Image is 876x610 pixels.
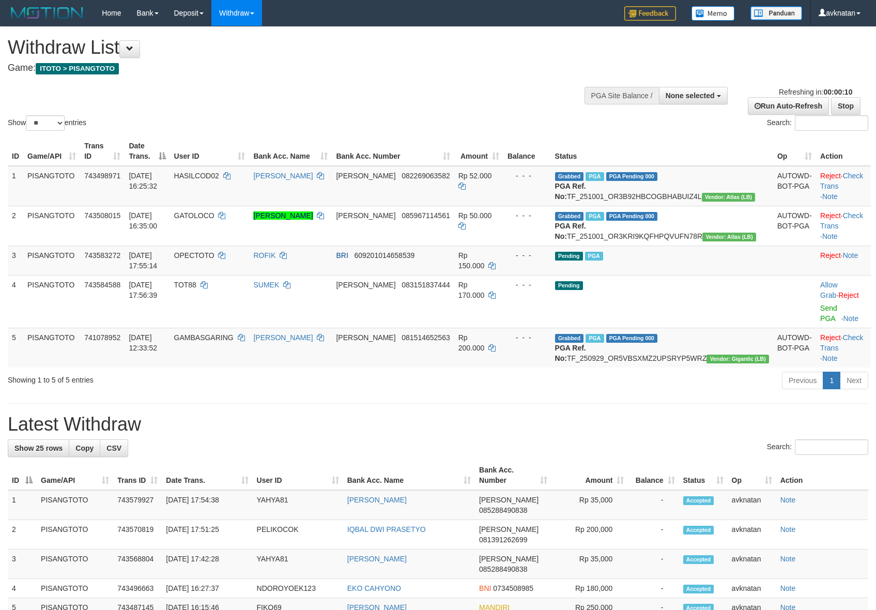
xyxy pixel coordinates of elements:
span: PGA Pending [606,172,658,181]
th: ID [8,136,23,166]
th: Action [776,461,868,490]
td: Rp 35,000 [551,490,628,520]
a: Reject [820,333,841,342]
span: Copy 081514652563 to clipboard [402,333,450,342]
span: Copy 085288490838 to clipboard [479,506,527,514]
img: Feedback.jpg [624,6,676,21]
th: Bank Acc. Number: activate to sort column ascending [332,136,454,166]
img: MOTION_logo.png [8,5,86,21]
h1: Latest Withdraw [8,414,868,435]
td: AUTOWD-BOT-PGA [773,328,816,368]
div: - - - [508,210,547,221]
span: Grabbed [555,334,584,343]
td: 2 [8,520,37,550]
a: 1 [823,372,840,389]
a: Reject [820,172,841,180]
a: Previous [782,372,823,389]
th: Action [816,136,871,166]
td: avknatan [728,490,776,520]
th: Op: activate to sort column ascending [728,461,776,490]
td: · [816,246,871,275]
a: Note [822,192,838,201]
td: avknatan [728,579,776,598]
span: Copy 085288490838 to clipboard [479,565,527,573]
span: Copy 082269063582 to clipboard [402,172,450,180]
a: Reject [838,291,859,299]
a: IQBAL DWI PRASETYO [347,525,426,533]
span: Marked by avkanya [586,212,604,221]
th: Amount: activate to sort column ascending [551,461,628,490]
a: EKO CAHYONO [347,584,401,592]
a: Copy [69,439,100,457]
span: 743498971 [84,172,120,180]
label: Search: [767,439,868,455]
td: PISANGTOTO [23,166,80,206]
td: [DATE] 16:27:37 [162,579,252,598]
td: 1 [8,490,37,520]
td: - [628,579,679,598]
a: Note [822,354,838,362]
span: Copy 0734508985 to clipboard [493,584,533,592]
td: - [628,550,679,579]
b: PGA Ref. No: [555,182,586,201]
td: · · [816,166,871,206]
span: Rp 50.000 [458,211,492,220]
span: PGA Pending [606,212,658,221]
span: 743584588 [84,281,120,289]
span: Copy [75,444,94,452]
label: Show entries [8,115,86,131]
span: BRI [336,251,348,260]
a: Reject [820,211,841,220]
td: 1 [8,166,23,206]
span: [DATE] 16:25:32 [129,172,157,190]
span: None selected [666,91,715,100]
span: GAMBASGARING [174,333,234,342]
span: [DATE] 17:55:14 [129,251,157,270]
span: Marked by avkdimas [586,334,604,343]
th: Status: activate to sort column ascending [679,461,728,490]
td: PISANGTOTO [37,579,113,598]
td: TF_250929_OR5VBSXMZ2UPSRYP5WRZ [551,328,773,368]
th: Balance: activate to sort column ascending [628,461,679,490]
a: Note [780,555,796,563]
span: Vendor URL: https://dashboard.q2checkout.com/secure [702,193,756,202]
a: Note [843,251,858,260]
span: Accepted [683,555,714,564]
a: CSV [100,439,128,457]
span: [PERSON_NAME] [336,211,395,220]
span: Rp 150.000 [458,251,485,270]
td: PISANGTOTO [37,520,113,550]
span: Grabbed [555,212,584,221]
th: Bank Acc. Number: activate to sort column ascending [475,461,551,490]
td: avknatan [728,550,776,579]
td: - [628,490,679,520]
td: [DATE] 17:51:25 [162,520,252,550]
td: YAHYA81 [253,490,343,520]
button: None selected [659,87,728,104]
input: Search: [795,439,868,455]
td: PISANGTOTO [23,275,80,328]
td: TF_251001_OR3KRI9KQFHPQVUFN78R [551,206,773,246]
span: Pending [555,281,583,290]
span: CSV [106,444,121,452]
td: - [628,520,679,550]
td: · · [816,328,871,368]
th: Game/API: activate to sort column ascending [37,461,113,490]
span: PGA Pending [606,334,658,343]
th: Game/API: activate to sort column ascending [23,136,80,166]
td: AUTOWD-BOT-PGA [773,166,816,206]
td: Rp 35,000 [551,550,628,579]
td: YAHYA81 [253,550,343,579]
span: [PERSON_NAME] [336,281,395,289]
div: - - - [508,332,547,343]
th: User ID: activate to sort column ascending [253,461,343,490]
td: PISANGTOTO [23,246,80,275]
span: BNI [479,584,491,592]
th: Status [551,136,773,166]
label: Search: [767,115,868,131]
span: Vendor URL: https://dashboard.q2checkout.com/secure [706,355,769,363]
b: PGA Ref. No: [555,344,586,362]
td: 4 [8,275,23,328]
a: [PERSON_NAME] [253,172,313,180]
th: Balance [503,136,551,166]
